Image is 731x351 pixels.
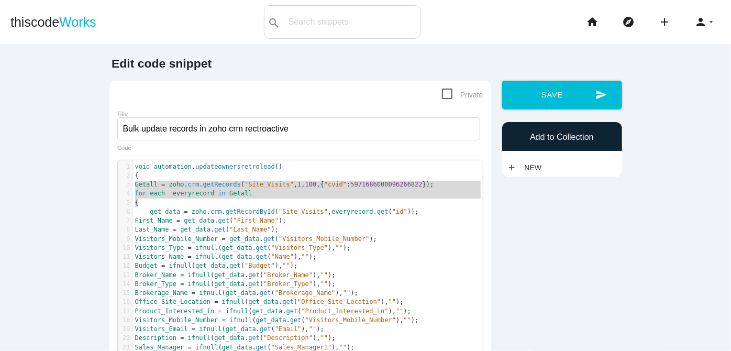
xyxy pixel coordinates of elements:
span: ( . ( ), ); [135,280,336,288]
span: get [263,235,275,243]
span: "" [320,271,328,279]
span: Visitors_Type [135,244,184,251]
span: ( . ( ), ); [135,316,419,324]
span: Getall [135,181,158,188]
i: home [586,5,599,39]
div: 10 [118,244,132,253]
div: 5 [118,199,132,207]
span: = [161,181,165,188]
span: = [218,308,221,315]
span: get_data [252,308,283,315]
span: ( . ( ), ); [135,334,336,342]
div: 15 [118,289,132,298]
span: get [248,334,260,342]
span: Office_Site_Location [135,298,211,305]
span: = [180,280,184,288]
span: "Brokerage_Name" [275,289,336,297]
span: get [290,316,302,324]
span: "Email" [275,325,302,333]
div: 2 [118,171,132,180]
span: Getall [229,190,252,197]
span: = [161,262,165,269]
span: ( . ( ), ); [135,262,298,269]
span: "Description" [263,334,313,342]
span: ( . ( ), ); [135,325,324,333]
span: { [135,172,139,179]
span: Works [59,15,96,29]
span: 100 [305,181,317,188]
span: Visitors_Mobile_Number [135,316,218,324]
span: "" [389,298,396,305]
i: add [658,5,671,39]
span: Private [442,89,483,102]
div: 18 [118,316,132,325]
label: Title [117,111,128,117]
span: in [218,190,226,197]
span: = [222,316,226,324]
span: ifnull [199,289,221,297]
div: 17 [118,307,132,316]
span: get_data [226,325,256,333]
div: 9 [118,235,132,244]
span: "" [301,253,308,260]
span: zoho [169,181,184,188]
span: get [256,344,268,351]
span: ifnull [169,262,192,269]
span: "" [320,334,328,342]
div: 8 [118,225,132,234]
div: 7 [118,216,132,225]
span: Budget [135,262,158,269]
i: explore [622,5,635,39]
h6: Add to Collection [507,133,617,142]
div: 6 [118,207,132,216]
div: 20 [118,334,132,343]
span: for [135,190,147,197]
span: get [260,289,271,297]
span: Broker_Name [135,271,176,279]
span: "" [309,325,316,333]
span: "" [343,289,350,297]
span: "Visitors_Type" [271,244,328,251]
span: ifnull [188,271,211,279]
span: get_data [226,289,256,297]
input: Search snippets [283,11,420,33]
span: "Site_Visits" [279,208,328,215]
span: = [188,253,192,260]
span: everyrecord [173,190,214,197]
a: addNew [507,158,547,177]
span: = [192,289,195,297]
span: . ( ); [135,217,286,224]
span: First_Name [135,217,173,224]
span: "Visitors_Mobile_Number" [279,235,369,243]
span: "Last_Name" [229,226,271,233]
span: Sales_Manager [135,344,184,351]
span: ifnull [188,334,211,342]
span: get [256,253,268,260]
span: "First_Name" [233,217,279,224]
span: get_data [214,334,245,342]
span: get_data [150,208,180,215]
span: get [248,271,260,279]
div: 16 [118,298,132,306]
span: Visitors_Email [135,325,188,333]
span: get_data [180,226,211,233]
i: add [507,158,517,177]
span: "Broker_Name" [263,271,313,279]
span: get [377,208,389,215]
span: get_data [184,217,214,224]
span: ( . ( ), ); [135,289,358,297]
div: 14 [118,280,132,289]
span: = [176,217,180,224]
span: updateownersretrolead [195,163,275,170]
i: person [694,5,707,39]
span: void [135,163,150,170]
span: ( . ( ), ); [135,253,317,260]
span: get [260,325,271,333]
span: get_data [222,244,252,251]
span: "Sales_Manager1" [271,344,332,351]
span: "Office_Site_Location" [297,298,381,305]
span: get_data [222,253,252,260]
span: . . ( , . ( )); [135,208,419,215]
span: ( . ( ), ); [135,344,355,351]
b: Edit code snippet [112,57,212,70]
